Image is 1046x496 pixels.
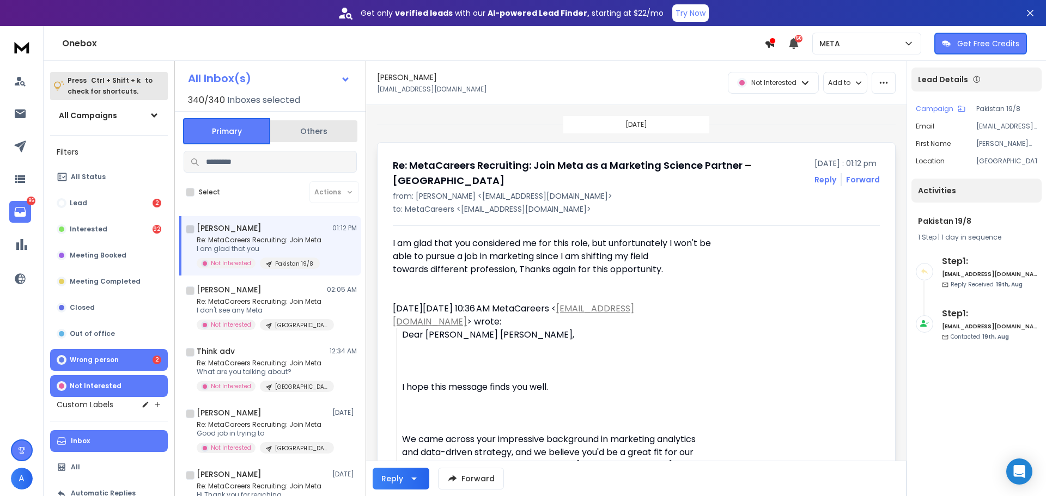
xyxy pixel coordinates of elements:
[50,375,168,397] button: Not Interested
[197,346,235,357] h1: Think adv
[50,166,168,188] button: All Status
[814,158,880,169] p: [DATE] : 01:12 pm
[332,470,357,479] p: [DATE]
[957,38,1019,49] p: Get Free Credits
[941,232,1001,242] span: 1 day in sequence
[197,306,327,315] p: I don't see any Meta
[918,74,968,85] p: Lead Details
[59,110,117,121] h1: All Campaigns
[916,105,965,113] button: Campaign
[197,469,261,480] h1: [PERSON_NAME]
[197,429,327,438] p: Good job in trying to
[197,284,261,295] h1: [PERSON_NAME]
[393,158,808,188] h1: Re: MetaCareers Recruiting: Join Meta as a Marketing Science Partner – [GEOGRAPHIC_DATA]
[275,321,327,329] p: [GEOGRAPHIC_DATA] + [GEOGRAPHIC_DATA] [DATE]
[332,408,357,417] p: [DATE]
[672,4,709,22] button: Try Now
[188,94,225,107] span: 340 / 340
[270,119,357,143] button: Others
[70,277,141,286] p: Meeting Completed
[381,473,403,484] div: Reply
[70,303,95,312] p: Closed
[373,468,429,489] button: Reply
[71,463,80,471] p: All
[11,468,33,489] button: A
[976,105,1037,113] p: Pakistan 19/8
[488,8,589,19] strong: AI-powered Lead Finder,
[393,302,634,328] a: [EMAIL_ADDRESS][DOMAIN_NAME]
[57,399,113,410] h3: Custom Labels
[976,122,1037,131] p: [EMAIL_ADDRESS][DOMAIN_NAME]
[996,280,1023,289] span: 19th, Aug
[395,8,453,19] strong: verified leads
[70,356,119,364] p: Wrong person
[819,38,844,49] p: META
[50,297,168,319] button: Closed
[393,191,880,201] p: from: [PERSON_NAME] <[EMAIL_ADDRESS][DOMAIN_NAME]>
[332,224,357,232] p: 01:12 PM
[50,349,168,371] button: Wrong person2
[393,237,711,289] div: I am glad that you considered me for this role, but unfortunately I won't be able to pursue a job...
[976,157,1037,166] p: [GEOGRAPHIC_DATA]
[9,201,31,223] a: 96
[982,333,1009,341] span: 19th, Aug
[211,321,251,329] p: Not Interested
[70,329,115,338] p: Out of office
[846,174,880,185] div: Forward
[911,179,1042,203] div: Activities
[179,68,359,89] button: All Inbox(s)
[625,120,647,129] p: [DATE]
[918,216,1035,226] h1: Pakistan 19/8
[916,105,953,113] p: Campaign
[211,382,251,390] p: Not Interested
[377,85,487,94] p: [EMAIL_ADDRESS][DOMAIN_NAME]
[50,192,168,214] button: Lead2
[197,359,327,368] p: Re: MetaCareers Recruiting: Join Meta
[361,8,664,19] p: Get only with our starting at $22/mo
[68,75,153,97] p: Press to check for shortcuts.
[71,173,106,181] p: All Status
[942,322,1037,330] h6: [EMAIL_ADDRESS][DOMAIN_NAME]
[976,139,1037,148] p: [PERSON_NAME] [PERSON_NAME]
[197,244,321,253] p: I am glad that you
[916,122,934,131] p: Email
[50,456,168,478] button: All
[197,236,321,244] p: Re: MetaCareers Recruiting: Join Meta
[942,270,1037,278] h6: [EMAIL_ADDRESS][DOMAIN_NAME]
[197,407,261,418] h1: [PERSON_NAME]
[934,33,1027,54] button: Get Free Credits
[916,157,945,166] p: location
[814,174,836,185] button: Reply
[62,37,764,50] h1: Onebox
[918,233,1035,242] div: |
[153,356,161,364] div: 2
[50,271,168,292] button: Meeting Completed
[89,74,142,87] span: Ctrl + Shift + k
[197,482,327,491] p: Re: MetaCareers Recruiting: Join Meta
[275,444,327,452] p: [GEOGRAPHIC_DATA] + [GEOGRAPHIC_DATA] [DATE]
[227,94,300,107] h3: Inboxes selected
[377,72,437,83] h1: [PERSON_NAME]
[50,105,168,126] button: All Campaigns
[197,297,327,306] p: Re: MetaCareers Recruiting: Join Meta
[942,255,1037,268] h6: Step 1 :
[327,285,357,294] p: 02:05 AM
[50,218,168,240] button: Interested92
[50,144,168,160] h3: Filters
[951,280,1023,289] p: Reply Received
[70,199,87,207] p: Lead
[153,225,161,234] div: 92
[275,383,327,391] p: [GEOGRAPHIC_DATA] + [GEOGRAPHIC_DATA] [DATE]
[1006,458,1032,485] div: Open Intercom Messenger
[70,225,107,234] p: Interested
[188,73,251,84] h1: All Inbox(s)
[50,244,168,266] button: Meeting Booked
[751,78,796,87] p: Not Interested
[393,204,880,215] p: to: MetaCareers <[EMAIL_ADDRESS][DOMAIN_NAME]>
[27,197,35,205] p: 96
[199,188,220,197] label: Select
[153,199,161,207] div: 2
[275,260,313,268] p: Pakistan 19/8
